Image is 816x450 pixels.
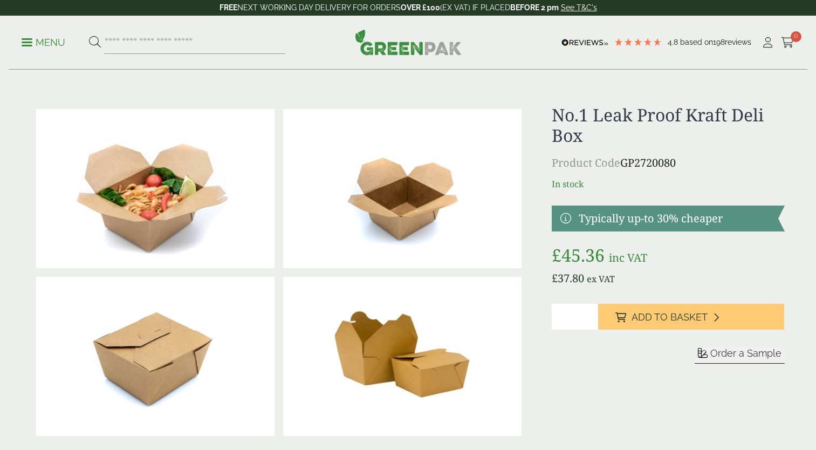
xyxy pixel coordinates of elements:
span: 4.8 [668,38,680,46]
button: Add to Basket [598,304,784,330]
div: 4.79 Stars [614,37,662,47]
bdi: 37.80 [552,271,584,285]
button: Order a Sample [695,347,785,364]
span: Based on [680,38,713,46]
span: inc VAT [609,250,647,265]
span: ex VAT [587,273,615,285]
span: Add to Basket [632,311,708,323]
img: Deli Box No1 Open [283,109,522,268]
img: REVIEWS.io [561,39,608,46]
span: Product Code [552,155,620,170]
span: reviews [725,38,751,46]
i: My Account [761,37,774,48]
img: Deli Box No1 Closed [36,277,275,436]
a: Menu [22,36,65,47]
p: GP2720080 [552,155,784,171]
p: In stock [552,178,784,190]
img: No.1 Leak Proof Kraft Deli Box Full Case Of 0 [283,277,522,436]
a: 0 [781,35,794,51]
strong: OVER £100 [401,3,440,12]
img: No 1 Deli Box With Prawn Noodles [36,109,275,268]
h1: No.1 Leak Proof Kraft Deli Box [552,105,784,146]
a: See T&C's [561,3,597,12]
span: 198 [713,38,725,46]
strong: BEFORE 2 pm [510,3,559,12]
span: 0 [791,31,801,42]
img: GreenPak Supplies [355,29,462,55]
p: Menu [22,36,65,49]
strong: FREE [220,3,237,12]
span: Order a Sample [710,347,781,359]
span: £ [552,271,558,285]
i: Cart [781,37,794,48]
span: £ [552,243,561,267]
bdi: 45.36 [552,243,605,267]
